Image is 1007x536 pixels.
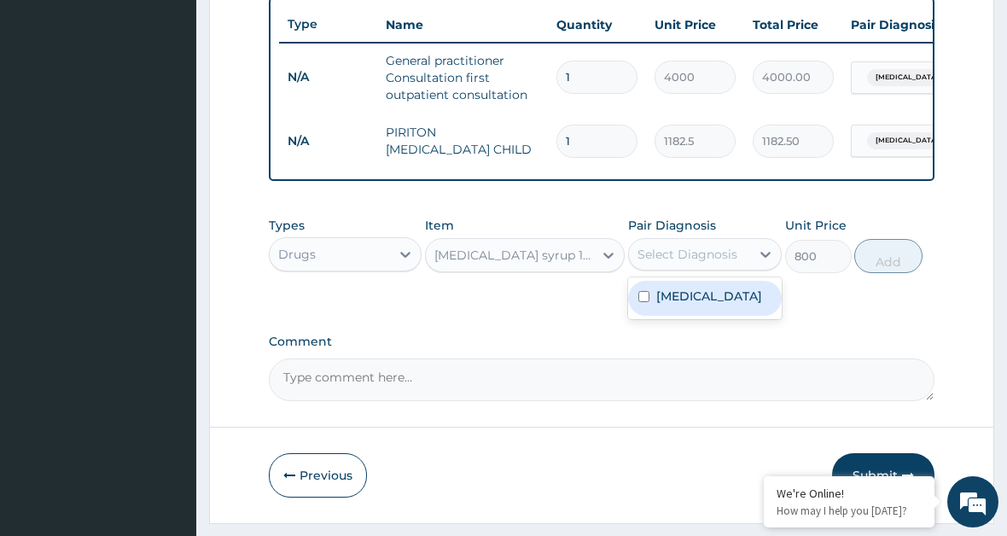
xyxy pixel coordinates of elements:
[279,9,377,40] th: Type
[269,218,305,233] label: Types
[377,8,548,42] th: Name
[279,61,377,93] td: N/A
[646,8,744,42] th: Unit Price
[434,247,595,264] div: [MEDICAL_DATA] syrup 100mls
[867,132,947,149] span: [MEDICAL_DATA]
[785,217,847,234] label: Unit Price
[279,125,377,157] td: N/A
[377,44,548,112] td: General practitioner Consultation first outpatient consultation
[777,504,922,518] p: How may I help you today?
[425,217,454,234] label: Item
[854,239,923,273] button: Add
[278,246,316,263] div: Drugs
[99,160,236,332] span: We're online!
[656,288,762,305] label: [MEDICAL_DATA]
[628,217,716,234] label: Pair Diagnosis
[777,486,922,501] div: We're Online!
[89,96,287,118] div: Chat with us now
[269,335,934,349] label: Comment
[9,356,325,416] textarea: Type your message and hit 'Enter'
[32,85,69,128] img: d_794563401_company_1708531726252_794563401
[548,8,646,42] th: Quantity
[744,8,842,42] th: Total Price
[637,246,737,263] div: Select Diagnosis
[280,9,321,50] div: Minimize live chat window
[832,453,934,498] button: Submit
[377,115,548,166] td: PIRITON [MEDICAL_DATA] CHILD
[269,453,367,498] button: Previous
[867,69,947,86] span: [MEDICAL_DATA]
